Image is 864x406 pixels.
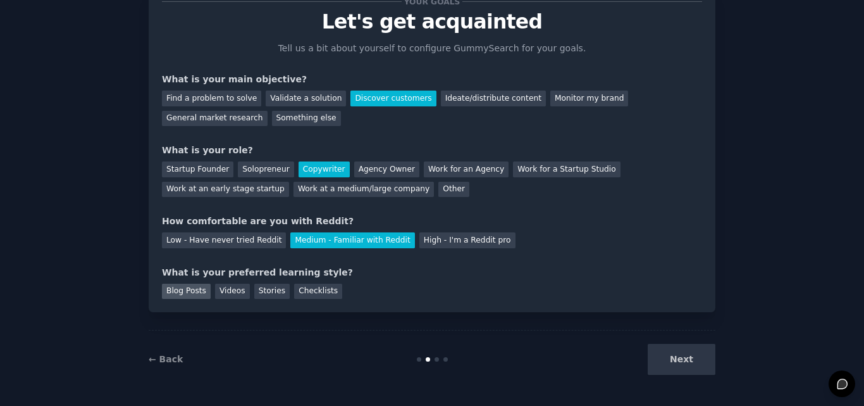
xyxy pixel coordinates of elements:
[424,162,509,177] div: Work for an Agency
[272,111,341,127] div: Something else
[162,91,261,106] div: Find a problem to solve
[290,232,414,248] div: Medium - Familiar with Reddit
[238,162,293,177] div: Solopreneur
[354,162,419,177] div: Agency Owner
[294,284,342,300] div: Checklists
[419,232,515,248] div: High - I'm a Reddit pro
[350,91,436,106] div: Discover customers
[299,162,350,177] div: Copywriter
[149,354,183,364] a: ← Back
[162,284,211,300] div: Blog Posts
[266,91,346,106] div: Validate a solution
[162,162,233,177] div: Startup Founder
[162,144,702,157] div: What is your role?
[162,232,286,248] div: Low - Have never tried Reddit
[254,284,290,300] div: Stories
[550,91,628,106] div: Monitor my brand
[162,111,268,127] div: General market research
[513,162,620,177] div: Work for a Startup Studio
[162,182,289,198] div: Work at an early stage startup
[162,11,702,33] p: Let's get acquainted
[162,266,702,279] div: What is your preferred learning style?
[215,284,250,300] div: Videos
[441,91,546,106] div: Ideate/distribute content
[438,182,469,198] div: Other
[273,42,591,55] p: Tell us a bit about yourself to configure GummySearch for your goals.
[293,182,434,198] div: Work at a medium/large company
[162,73,702,86] div: What is your main objective?
[162,215,702,228] div: How comfortable are you with Reddit?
